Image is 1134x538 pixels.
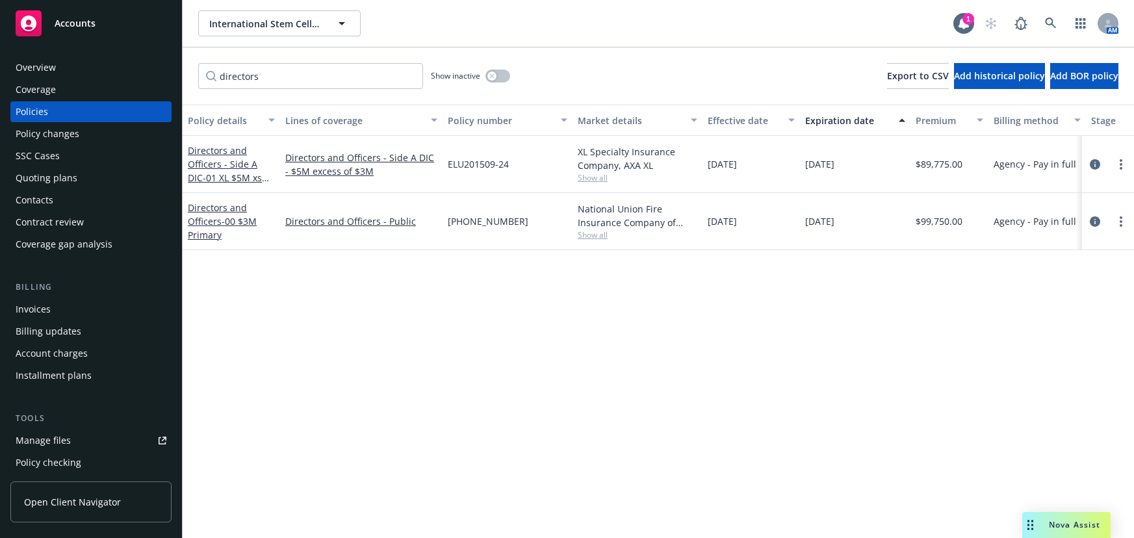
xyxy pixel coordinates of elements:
[16,146,60,166] div: SSC Cases
[10,212,172,233] a: Contract review
[16,212,84,233] div: Contract review
[16,365,92,386] div: Installment plans
[994,214,1076,228] span: Agency - Pay in full
[16,343,88,364] div: Account charges
[1087,214,1103,229] a: circleInformation
[188,114,261,127] div: Policy details
[24,495,121,509] span: Open Client Navigator
[578,202,697,229] div: National Union Fire Insurance Company of [GEOGRAPHIC_DATA], [GEOGRAPHIC_DATA], AIG
[10,343,172,364] a: Account charges
[1050,70,1118,82] span: Add BOR policy
[916,114,969,127] div: Premium
[1050,63,1118,89] button: Add BOR policy
[16,234,112,255] div: Coverage gap analysis
[10,190,172,211] a: Contacts
[805,157,834,171] span: [DATE]
[954,63,1045,89] button: Add historical policy
[16,452,81,473] div: Policy checking
[1113,214,1129,229] a: more
[578,145,697,172] div: XL Specialty Insurance Company, AXA XL
[10,430,172,451] a: Manage files
[10,281,172,294] div: Billing
[578,172,697,183] span: Show all
[10,365,172,386] a: Installment plans
[10,123,172,144] a: Policy changes
[285,214,437,228] a: Directors and Officers - Public
[1049,519,1100,530] span: Nova Assist
[285,151,437,178] a: Directors and Officers - Side A DIC - $5M excess of $3M
[994,157,1076,171] span: Agency - Pay in full
[10,452,172,473] a: Policy checking
[16,168,77,188] div: Quoting plans
[188,144,262,198] a: Directors and Officers - Side A DIC
[10,5,172,42] a: Accounts
[978,10,1004,36] a: Start snowing
[708,214,737,228] span: [DATE]
[800,105,910,136] button: Expiration date
[916,157,962,171] span: $89,775.00
[280,105,443,136] button: Lines of coverage
[994,114,1066,127] div: Billing method
[10,412,172,425] div: Tools
[183,105,280,136] button: Policy details
[10,79,172,100] a: Coverage
[188,172,269,198] span: - 01 XL $5M xs $3M Lead
[988,105,1086,136] button: Billing method
[10,168,172,188] a: Quoting plans
[10,299,172,320] a: Invoices
[954,70,1045,82] span: Add historical policy
[16,79,56,100] div: Coverage
[10,101,172,122] a: Policies
[1068,10,1094,36] a: Switch app
[16,299,51,320] div: Invoices
[708,157,737,171] span: [DATE]
[1038,10,1064,36] a: Search
[916,214,962,228] span: $99,750.00
[198,10,361,36] button: International Stem Cell Corporation
[16,123,79,144] div: Policy changes
[10,146,172,166] a: SSC Cases
[1008,10,1034,36] a: Report a Bug
[887,70,949,82] span: Export to CSV
[910,105,988,136] button: Premium
[702,105,800,136] button: Effective date
[448,114,553,127] div: Policy number
[1091,114,1131,127] div: Stage
[16,101,48,122] div: Policies
[448,214,528,228] span: [PHONE_NUMBER]
[188,215,257,241] span: - 00 $3M Primary
[573,105,702,136] button: Market details
[55,18,96,29] span: Accounts
[708,114,780,127] div: Effective date
[209,17,322,31] span: International Stem Cell Corporation
[962,13,974,25] div: 1
[10,321,172,342] a: Billing updates
[443,105,573,136] button: Policy number
[578,114,683,127] div: Market details
[10,57,172,78] a: Overview
[805,114,891,127] div: Expiration date
[1022,512,1111,538] button: Nova Assist
[16,190,53,211] div: Contacts
[16,57,56,78] div: Overview
[805,214,834,228] span: [DATE]
[188,201,257,241] a: Directors and Officers
[448,157,509,171] span: ELU201509-24
[578,229,697,240] span: Show all
[887,63,949,89] button: Export to CSV
[431,70,480,81] span: Show inactive
[16,430,71,451] div: Manage files
[1087,157,1103,172] a: circleInformation
[285,114,423,127] div: Lines of coverage
[1113,157,1129,172] a: more
[10,234,172,255] a: Coverage gap analysis
[198,63,423,89] input: Filter by keyword...
[16,321,81,342] div: Billing updates
[1022,512,1038,538] div: Drag to move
